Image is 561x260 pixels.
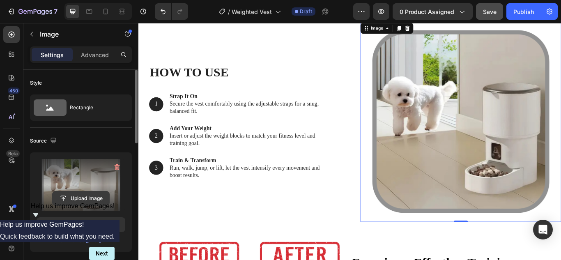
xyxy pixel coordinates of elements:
div: Undo/Redo [155,3,188,20]
div: Style [30,79,42,87]
button: Upload Image [52,191,110,206]
span: Save [483,8,497,15]
div: Source [30,136,58,147]
span: / [228,7,230,16]
div: Image [269,2,287,10]
div: Publish [513,7,534,16]
p: Image [40,29,110,39]
button: Publish [506,3,541,20]
div: 450 [8,87,20,94]
span: Weighted Vest [232,7,272,16]
button: Show survey - Help us improve GemPages! [31,202,115,220]
iframe: Design area [138,23,561,260]
span: Help us improve GemPages! [31,202,115,209]
p: Settings [41,51,64,59]
p: 7 [54,7,57,16]
div: Rectangle [70,98,120,117]
button: 7 [3,3,61,20]
span: 0 product assigned [400,7,454,16]
span: Draft [300,8,312,15]
div: Beta [6,150,20,157]
p: Advanced [81,51,109,59]
div: Open Intercom Messenger [533,220,553,239]
button: 0 product assigned [393,3,473,20]
button: Save [476,3,503,20]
